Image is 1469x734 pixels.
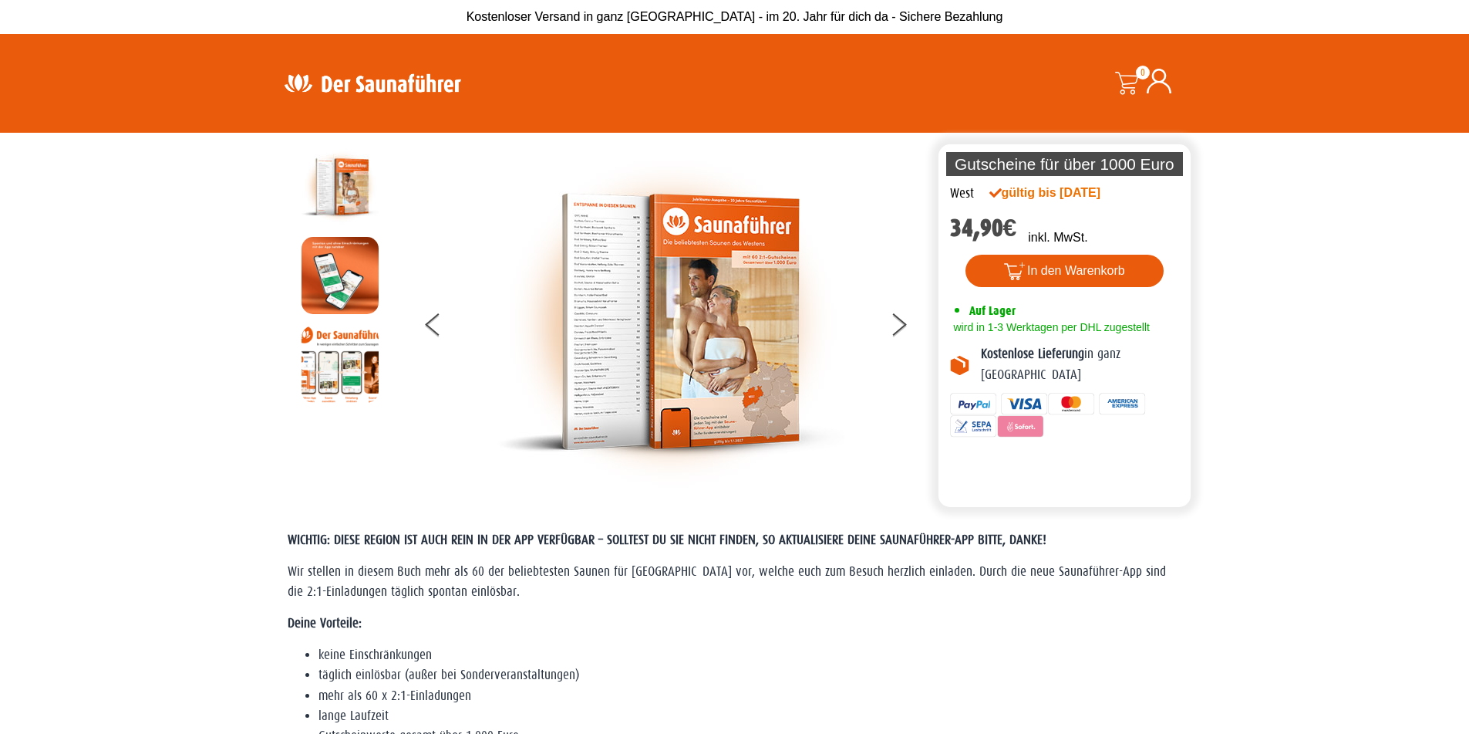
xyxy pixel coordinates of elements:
[318,645,1182,665] li: keine Einschränkungen
[318,686,1182,706] li: mehr als 60 x 2:1-Einladungen
[981,347,1084,361] b: Kostenlose Lieferung
[288,616,362,631] strong: Deine Vorteile:
[1003,214,1017,242] span: €
[1136,66,1150,79] span: 0
[288,564,1166,599] span: Wir stellen in diesem Buch mehr als 60 der beliebtesten Saunen für [GEOGRAPHIC_DATA] vor, welche ...
[950,214,1017,242] bdi: 34,90
[302,237,379,314] img: MOCKUP-iPhone_regional
[965,255,1164,287] button: In den Warenkorb
[318,665,1182,685] li: täglich einlösbar (außer bei Sonderveranstaltungen)
[989,184,1134,202] div: gültig bis [DATE]
[981,344,1180,385] p: in ganz [GEOGRAPHIC_DATA]
[302,326,379,403] img: Anleitung7tn
[497,148,844,496] img: der-saunafuehrer-2025-west
[969,303,1016,318] span: Auf Lager
[288,533,1046,547] span: WICHTIG: DIESE REGION IST AUCH REIN IN DER APP VERFÜGBAR – SOLLTEST DU SIE NICHT FINDEN, SO AKTUA...
[950,321,1150,333] span: wird in 1-3 Werktagen per DHL zugestellt
[950,184,974,204] div: West
[1028,228,1087,247] p: inkl. MwSt.
[302,148,379,225] img: der-saunafuehrer-2025-west
[467,10,1003,23] span: Kostenloser Versand in ganz [GEOGRAPHIC_DATA] - im 20. Jahr für dich da - Sichere Bezahlung
[318,706,1182,726] li: lange Laufzeit
[946,152,1184,176] p: Gutscheine für über 1000 Euro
